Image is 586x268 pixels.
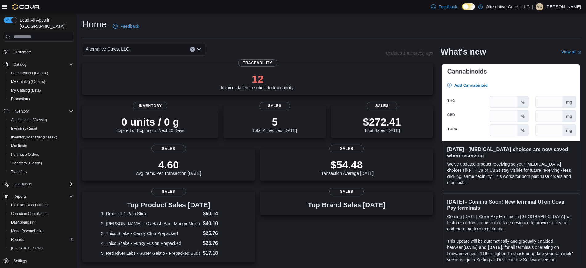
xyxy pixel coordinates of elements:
[11,169,27,174] span: Transfers
[101,201,236,209] h3: Top Product Sales [DATE]
[320,159,374,171] p: $54.48
[238,59,277,67] span: Traceability
[11,88,41,93] span: My Catalog (Beta)
[6,235,76,244] button: Reports
[9,201,73,209] span: BioTrack Reconciliation
[537,3,543,10] span: MU
[17,17,73,29] span: Load All Apps in [GEOGRAPHIC_DATA]
[9,125,73,132] span: Inventory Count
[329,145,364,152] span: Sales
[11,108,31,115] button: Inventory
[9,116,49,124] a: Adjustments (Classic)
[11,220,36,225] span: Dashboards
[6,77,76,86] button: My Catalog (Classic)
[11,257,29,265] a: Settings
[308,201,385,209] h3: Top Brand Sales [DATE]
[447,146,575,159] h3: [DATE] - [MEDICAL_DATA] choices are now saved when receiving
[320,159,374,176] div: Transaction Average [DATE]
[11,211,47,216] span: Canadian Compliance
[367,102,397,109] span: Sales
[136,159,201,176] div: Avg Items Per Transaction [DATE]
[486,3,530,10] p: Alternative Cures, LLC
[447,199,575,211] h3: [DATE] - Coming Soon! New terminal UI on Cova Pay terminals
[9,151,42,158] a: Purchase Orders
[11,257,73,265] span: Settings
[151,145,186,152] span: Sales
[9,69,73,77] span: Classification (Classic)
[11,229,44,233] span: Metrc Reconciliation
[14,258,27,263] span: Settings
[9,142,29,150] a: Manifests
[11,135,57,140] span: Inventory Manager (Classic)
[9,134,73,141] span: Inventory Manager (Classic)
[9,227,73,235] span: Metrc Reconciliation
[101,221,200,227] dt: 2. [PERSON_NAME] - 7G Hash Bar - Mango Mojito
[9,78,73,85] span: My Catalog (Classic)
[9,116,73,124] span: Adjustments (Classic)
[11,180,73,188] span: Operations
[116,116,184,128] p: 0 units / 0 g
[532,3,533,10] p: |
[447,213,575,232] p: Coming [DATE], Cova Pay terminal in [GEOGRAPHIC_DATA] will feature a refreshed user interface des...
[6,209,76,218] button: Canadian Compliance
[6,116,76,124] button: Adjustments (Classic)
[1,60,76,69] button: Catalog
[1,192,76,201] button: Reports
[386,51,433,56] p: Updated 1 minute(s) ago
[259,102,290,109] span: Sales
[561,49,581,54] a: View allExternal link
[11,246,43,251] span: [US_STATE] CCRS
[86,45,129,53] span: Alternative Cures, LLC
[110,20,141,32] a: Feedback
[9,87,73,94] span: My Catalog (Beta)
[6,167,76,176] button: Transfers
[11,48,73,56] span: Customers
[428,1,460,13] a: Feedback
[363,116,401,133] div: Total Sales [DATE]
[9,95,73,103] span: Promotions
[546,3,581,10] p: [PERSON_NAME]
[11,143,27,148] span: Manifests
[6,227,76,235] button: Metrc Reconciliation
[133,102,167,109] span: Inventory
[9,219,38,226] a: Dashboards
[1,47,76,56] button: Customers
[6,142,76,150] button: Manifests
[203,220,236,227] dd: $40.10
[9,168,73,175] span: Transfers
[6,159,76,167] button: Transfers (Classic)
[203,210,236,217] dd: $60.14
[9,236,73,243] span: Reports
[9,236,27,243] a: Reports
[6,69,76,77] button: Classification (Classic)
[11,237,24,242] span: Reports
[447,161,575,186] p: We've updated product receiving so your [MEDICAL_DATA] choices (like THCa or CBG) stay visible fo...
[11,71,48,76] span: Classification (Classic)
[14,50,31,55] span: Customers
[6,95,76,103] button: Promotions
[438,4,457,10] span: Feedback
[11,152,39,157] span: Purchase Orders
[9,78,48,85] a: My Catalog (Classic)
[9,125,40,132] a: Inventory Count
[6,86,76,95] button: My Catalog (Beta)
[9,159,44,167] a: Transfers (Classic)
[6,244,76,253] button: [US_STATE] CCRS
[11,108,73,115] span: Inventory
[9,134,60,141] a: Inventory Manager (Classic)
[101,250,200,256] dt: 5. Red River Labs - Super Gelato - Prepacked Buds
[14,182,32,187] span: Operations
[11,61,29,68] button: Catalog
[252,116,297,128] p: 5
[197,47,202,52] button: Open list of options
[9,95,32,103] a: Promotions
[136,159,201,171] p: 4.60
[1,256,76,265] button: Settings
[536,3,543,10] div: Morgan Underhill
[11,126,37,131] span: Inventory Count
[11,118,47,122] span: Adjustments (Classic)
[151,188,186,195] span: Sales
[441,47,486,57] h2: What's new
[82,18,107,31] h1: Home
[9,201,52,209] a: BioTrack Reconciliation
